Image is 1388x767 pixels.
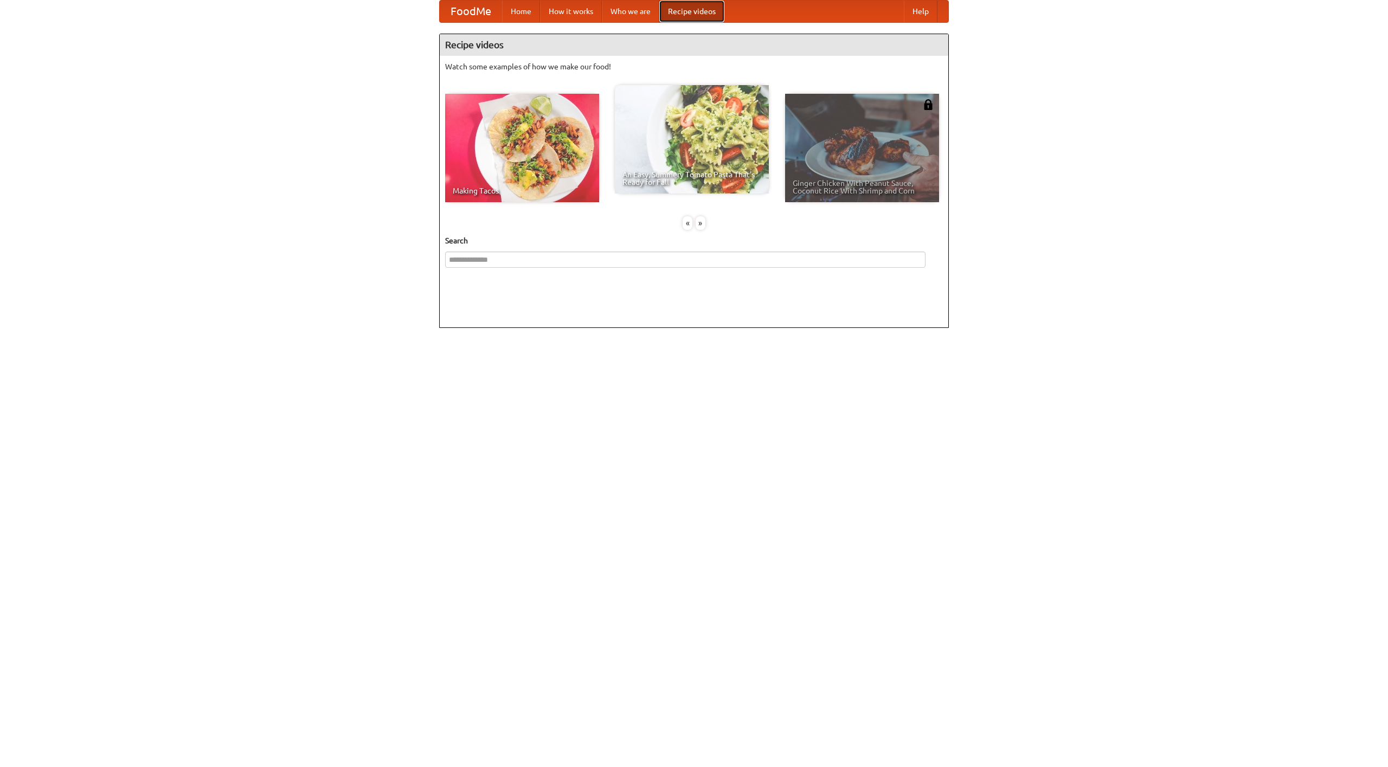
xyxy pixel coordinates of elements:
a: FoodMe [440,1,502,22]
h5: Search [445,235,943,246]
a: Help [904,1,937,22]
span: An Easy, Summery Tomato Pasta That's Ready for Fall [622,171,761,186]
p: Watch some examples of how we make our food! [445,61,943,72]
a: How it works [540,1,602,22]
div: « [683,216,692,230]
div: » [696,216,705,230]
span: Making Tacos [453,187,592,195]
h4: Recipe videos [440,34,948,56]
a: An Easy, Summery Tomato Pasta That's Ready for Fall [615,85,769,194]
img: 483408.png [923,99,934,110]
a: Recipe videos [659,1,724,22]
a: Making Tacos [445,94,599,202]
a: Who we are [602,1,659,22]
a: Home [502,1,540,22]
